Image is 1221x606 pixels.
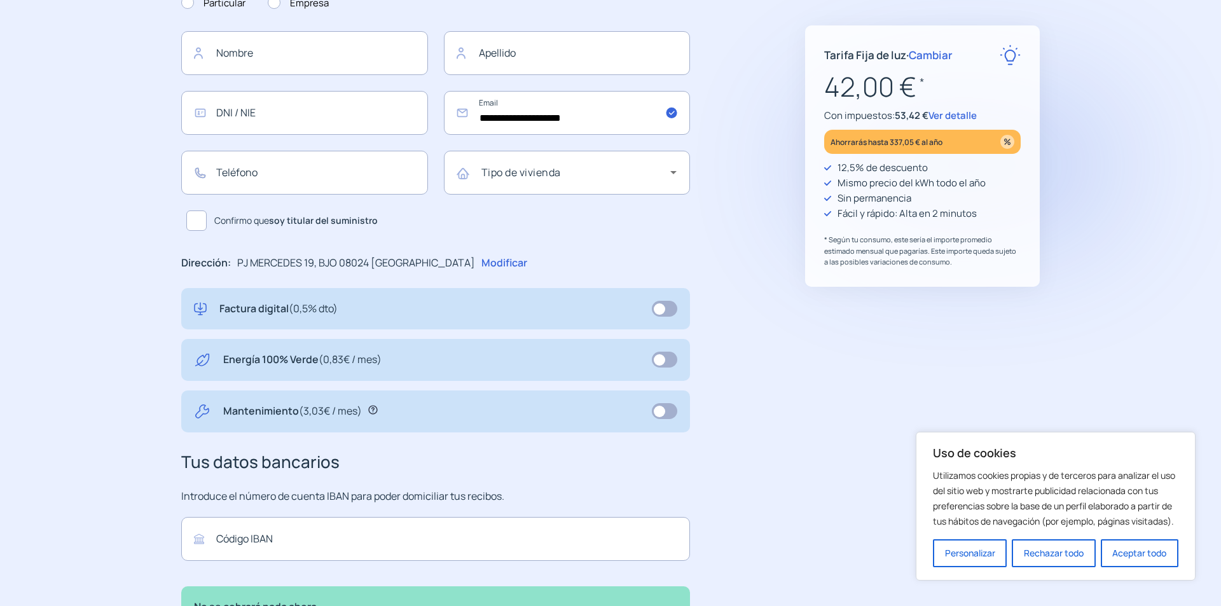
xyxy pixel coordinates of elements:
[194,352,210,368] img: energy-green.svg
[824,46,953,64] p: Tarifa Fija de luz ·
[1012,539,1095,567] button: Rechazar todo
[1101,539,1178,567] button: Aceptar todo
[838,191,911,206] p: Sin permanencia
[181,488,690,505] p: Introduce el número de cuenta IBAN para poder domiciliar tus recibos.
[214,214,378,228] span: Confirmo que
[838,206,977,221] p: Fácil y rápido: Alta en 2 minutos
[481,165,561,179] mat-label: Tipo de vivienda
[219,301,338,317] p: Factura digital
[1000,135,1014,149] img: percentage_icon.svg
[194,301,207,317] img: digital-invoice.svg
[895,109,928,122] span: 53,42 €
[237,255,475,272] p: PJ MERCEDES 19, BJO 08024 [GEOGRAPHIC_DATA]
[916,432,1196,581] div: Uso de cookies
[181,449,690,476] h3: Tus datos bancarios
[1000,45,1021,65] img: rate-E.svg
[909,48,953,62] span: Cambiar
[933,539,1007,567] button: Personalizar
[824,65,1021,108] p: 42,00 €
[269,214,378,226] b: soy titular del suministro
[289,301,338,315] span: (0,5% dto)
[223,352,382,368] p: Energía 100% Verde
[831,135,942,149] p: Ahorrarás hasta 337,05 € al año
[838,176,986,191] p: Mismo precio del kWh todo el año
[838,160,928,176] p: 12,5% de descuento
[319,352,382,366] span: (0,83€ / mes)
[928,109,977,122] span: Ver detalle
[824,108,1021,123] p: Con impuestos:
[481,255,527,272] p: Modificar
[824,234,1021,268] p: * Según tu consumo, este sería el importe promedio estimado mensual que pagarías. Este importe qu...
[194,403,210,420] img: tool.svg
[181,255,231,272] p: Dirección:
[299,404,362,418] span: (3,03€ / mes)
[223,403,362,420] p: Mantenimiento
[933,445,1178,460] p: Uso de cookies
[933,468,1178,529] p: Utilizamos cookies propias y de terceros para analizar el uso del sitio web y mostrarte publicida...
